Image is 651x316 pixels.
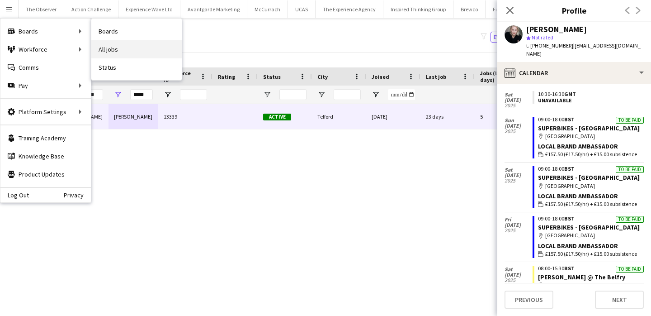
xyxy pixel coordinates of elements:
button: Brewco [453,0,486,18]
span: 2025 [505,129,533,134]
span: [DATE] [505,97,533,103]
span: GMT [564,91,576,97]
span: | [EMAIL_ADDRESS][DOMAIN_NAME] [526,42,641,57]
button: Open Filter Menu [372,91,380,99]
button: Open Filter Menu [317,91,325,99]
button: Action Challenge [64,0,118,18]
div: Local Brand Ambassador [538,142,644,150]
div: [DATE] [366,104,420,129]
span: Rating [218,73,235,80]
a: Privacy [64,192,91,199]
span: BST [564,215,575,222]
span: Active [263,114,291,120]
span: [DATE] [505,123,533,129]
button: UCAS [288,0,316,18]
span: 2025 [505,103,533,108]
button: Avantgarde Marketing [180,0,247,18]
div: 23 days [420,104,475,129]
app-crew-unavailable-period: 10:30-16:30 [533,91,644,104]
a: SUPERBIKES - [GEOGRAPHIC_DATA] [538,124,640,132]
div: 5 [475,104,533,129]
div: To be paid [616,166,644,173]
span: Sat [505,167,533,172]
div: 13339 [158,104,212,129]
input: City Filter Input [334,89,361,100]
button: The Observer [19,0,64,18]
span: City [317,73,328,80]
span: [DATE] [505,222,533,228]
span: £157.50 (£17.50/hr) + £15.00 subsistence [545,200,637,208]
div: To be paid [616,117,644,124]
span: Sat [505,92,533,97]
span: Jobs (last 90 days) [480,70,517,83]
span: Sun [505,118,533,123]
a: [PERSON_NAME] @ The Belfry [538,273,625,281]
button: Everyone4,791 [491,32,536,43]
div: [GEOGRAPHIC_DATA] [538,231,644,239]
a: Product Updates [0,165,91,183]
span: 2025 [505,178,533,183]
span: Status [263,73,281,80]
span: Joined [372,73,389,80]
a: Log Out [0,192,29,199]
span: £157.50 (£17.50/hr) + £15.00 subsistence [545,150,637,158]
div: Unavailable [538,97,640,104]
span: £157.50 (£17.50/hr) + £15.00 subsistence [545,250,637,258]
span: [DATE] [505,272,533,278]
div: Workforce [0,40,91,58]
a: All jobs [91,40,182,58]
div: 09:00-18:00 [538,216,644,221]
a: Status [91,58,182,77]
div: To be paid [616,216,644,223]
span: Last job [426,73,446,80]
div: To be paid [616,266,644,273]
div: 09:00-18:00 [538,166,644,172]
input: Status Filter Input [279,89,307,100]
input: Last Name Filter Input [130,89,153,100]
button: Open Filter Menu [164,91,172,99]
span: t. [PHONE_NUMBER] [526,42,573,49]
button: Experience Wave Ltd [118,0,180,18]
button: Previous [505,291,553,309]
button: The Experience Agency [316,0,383,18]
input: Joined Filter Input [388,89,415,100]
button: Fix Radio [486,0,521,18]
div: Platform Settings [0,103,91,121]
span: 2025 [505,228,533,233]
input: Workforce ID Filter Input [180,89,207,100]
a: Comms [0,58,91,77]
span: BST [564,165,575,172]
div: Local Brand Ambassador [538,192,644,200]
span: Fri [505,217,533,222]
div: [GEOGRAPHIC_DATA] [538,132,644,140]
div: Telford [312,104,366,129]
span: Sat [505,267,533,272]
div: Local Brand Ambassador [538,242,644,250]
input: First Name Filter Input [80,89,103,100]
span: [DATE] [505,172,533,178]
a: Boards [91,22,182,40]
span: BST [564,116,575,123]
div: Boards [0,22,91,40]
div: [PERSON_NAME] [108,104,158,129]
div: Calendar [497,62,651,84]
h3: Profile [497,5,651,16]
button: Next [595,291,644,309]
button: McCurrach [247,0,288,18]
span: 2025 [505,278,533,283]
a: Knowledge Base [0,147,91,165]
button: Open Filter Menu [263,91,271,99]
div: [PERSON_NAME] [526,25,587,34]
div: Pay [0,77,91,95]
span: BST [564,265,575,272]
button: Inspired Thinking Group [383,0,453,18]
div: [GEOGRAPHIC_DATA] [538,182,644,190]
span: Not rated [532,34,553,41]
div: The Belfry [538,281,644,289]
a: SUPERBIKES - [GEOGRAPHIC_DATA] [538,223,640,231]
div: 09:00-18:00 [538,117,644,122]
a: SUPERBIKES - [GEOGRAPHIC_DATA] [538,173,640,182]
button: Open Filter Menu [114,91,122,99]
div: 08:00-15:30 [538,266,644,271]
a: Training Academy [0,129,91,147]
